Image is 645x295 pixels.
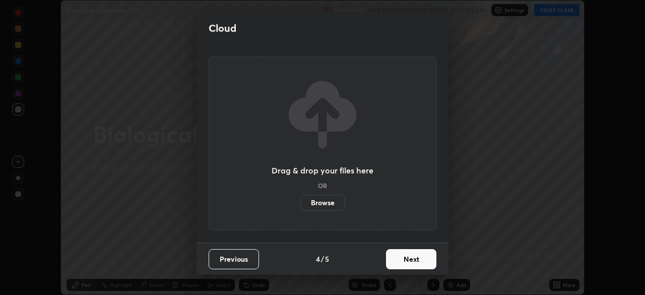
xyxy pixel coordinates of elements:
[272,166,373,174] h3: Drag & drop your files here
[386,249,436,269] button: Next
[316,254,320,264] h4: 4
[318,183,327,189] h5: OR
[325,254,329,264] h4: 5
[209,249,259,269] button: Previous
[209,22,236,35] h2: Cloud
[321,254,324,264] h4: /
